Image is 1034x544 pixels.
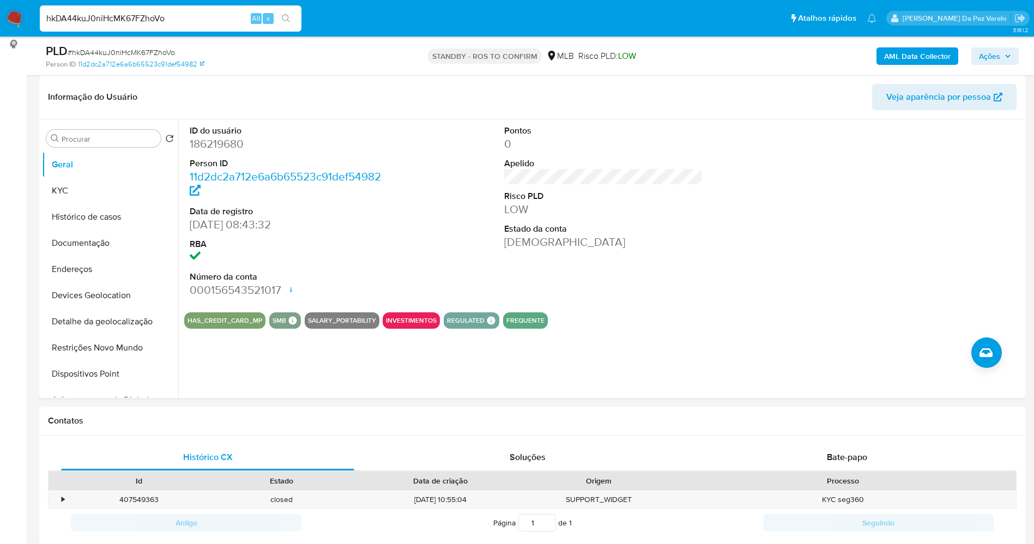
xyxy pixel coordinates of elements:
p: STANDBY - ROS TO CONFIRM [428,49,542,64]
dd: 186219680 [190,136,389,152]
div: 407549363 [68,491,210,509]
button: Procurar [51,134,59,143]
b: Person ID [46,59,76,69]
div: closed [210,491,353,509]
dt: Pontos [504,125,703,137]
dd: 0 [504,136,703,152]
span: Soluções [510,451,546,463]
dt: ID do usuário [190,125,389,137]
span: Bate-papo [827,451,867,463]
dd: [DATE] 08:43:32 [190,217,389,232]
dd: LOW [504,202,703,217]
span: Atalhos rápidos [798,13,856,24]
span: Ações [979,47,1000,65]
div: MLB [546,50,574,62]
button: Dispositivos Point [42,361,178,387]
h1: Contatos [48,415,1017,426]
div: Origem [535,475,663,486]
button: Restrições Novo Mundo [42,335,178,361]
h1: Informação do Usuário [48,92,137,102]
b: AML Data Collector [884,47,951,65]
dd: [DEMOGRAPHIC_DATA] [504,234,703,250]
dt: Número da conta [190,271,389,283]
dt: Data de registro [190,205,389,217]
span: # hkDA44kuJ0niHcMK67FZhoVo [68,47,175,58]
button: AML Data Collector [876,47,958,65]
div: KYC seg360 [670,491,1016,509]
span: Veja aparência por pessoa [886,84,991,110]
button: Veja aparência por pessoa [872,84,1017,110]
button: Retornar ao pedido padrão [165,134,174,146]
button: KYC [42,178,178,204]
span: LOW [618,50,636,62]
dt: Person ID [190,158,389,170]
span: Página de [493,514,572,531]
span: s [267,13,270,23]
button: Documentação [42,230,178,256]
b: PLD [46,42,68,59]
dt: RBA [190,238,389,250]
div: Data de criação [361,475,520,486]
input: Procurar [62,134,156,144]
span: Alt [252,13,261,23]
dt: Estado da conta [504,223,703,235]
a: 11d2dc2a712e6a6b65523c91def54982 [78,59,204,69]
div: Id [75,475,203,486]
button: Adiantamentos de Dinheiro [42,387,178,413]
button: Seguindo [763,514,994,531]
button: search-icon [275,11,297,26]
button: Detalhe da geolocalização [42,309,178,335]
button: Ações [971,47,1019,65]
a: Sair [1014,13,1026,24]
button: Devices Geolocation [42,282,178,309]
p: patricia.varelo@mercadopago.com.br [903,13,1011,23]
span: 3.161.2 [1013,26,1029,34]
a: 11d2dc2a712e6a6b65523c91def54982 [190,168,381,200]
button: Histórico de casos [42,204,178,230]
dt: Risco PLD [504,190,703,202]
dt: Apelido [504,158,703,170]
button: Antigo [71,514,301,531]
button: Endereços [42,256,178,282]
span: Histórico CX [183,451,233,463]
dd: 000156543521017 [190,282,389,298]
a: Notificações [867,14,876,23]
div: [DATE] 10:55:04 [353,491,528,509]
div: • [62,494,64,505]
span: 1 [569,517,572,528]
div: Estado [218,475,346,486]
span: Risco PLD: [578,50,636,62]
div: SUPPORT_WIDGET [528,491,670,509]
div: Processo [678,475,1008,486]
input: Pesquise usuários ou casos... [40,11,301,26]
button: Geral [42,152,178,178]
